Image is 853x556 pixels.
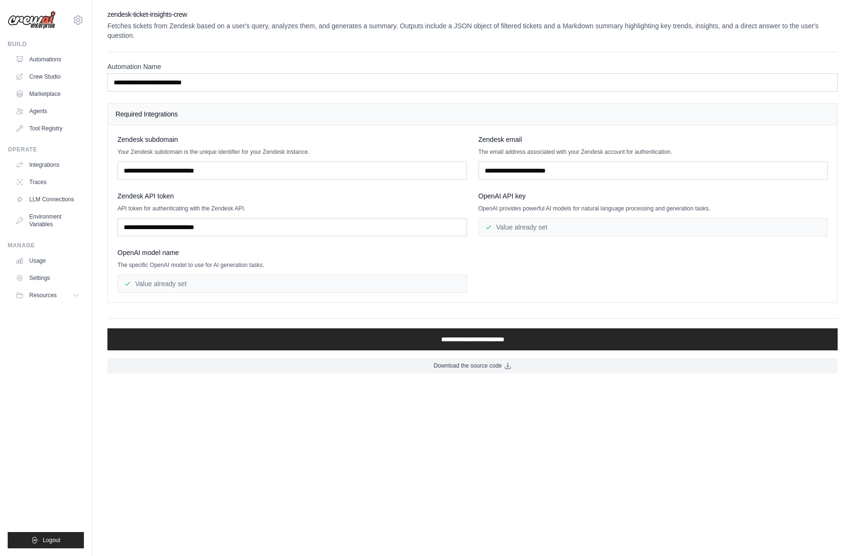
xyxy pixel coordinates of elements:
[12,174,84,190] a: Traces
[12,86,84,102] a: Marketplace
[12,104,84,119] a: Agents
[117,135,178,144] span: Zendesk subdomain
[117,275,467,293] div: Value already set
[433,362,502,370] span: Download the source code
[479,135,522,144] span: Zendesk email
[479,148,828,156] p: The email address associated with your Zendesk account for authentication.
[107,62,838,71] label: Automation Name
[12,253,84,268] a: Usage
[12,69,84,84] a: Crew Studio
[117,261,467,269] p: The specific OpenAI model to use for AI generation tasks.
[117,148,467,156] p: Your Zendesk subdomain is the unique identifier for your Zendesk instance.
[8,532,84,548] button: Logout
[12,192,84,207] a: LLM Connections
[12,157,84,173] a: Integrations
[8,40,84,48] div: Build
[12,121,84,136] a: Tool Registry
[12,270,84,286] a: Settings
[8,146,84,153] div: Operate
[8,242,84,249] div: Manage
[479,218,828,236] div: Value already set
[116,109,830,119] h4: Required Integrations
[117,191,174,201] span: Zendesk API token
[29,291,57,299] span: Resources
[479,191,526,201] span: OpenAI API key
[107,358,838,373] a: Download the source code
[43,536,60,544] span: Logout
[117,248,179,257] span: OpenAI model name
[8,11,56,29] img: Logo
[107,10,838,19] h2: zendesk-ticket-insights-crew
[12,209,84,232] a: Environment Variables
[12,288,84,303] button: Resources
[12,52,84,67] a: Automations
[117,205,467,212] p: API token for authenticating with the Zendesk API.
[107,21,838,40] p: Fetches tickets from Zendesk based on a user's query, analyzes them, and generates a summary. Out...
[479,205,828,212] p: OpenAI provides powerful AI models for natural language processing and generation tasks.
